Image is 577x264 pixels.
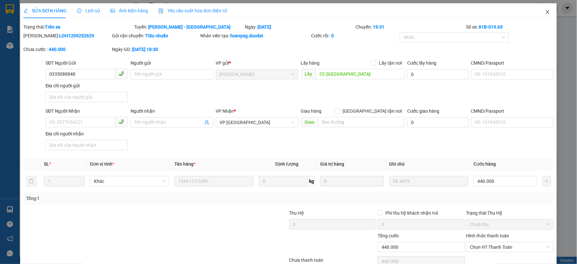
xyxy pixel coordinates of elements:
span: SL [44,161,49,167]
span: Định lượng [275,161,298,167]
span: Lấy hàng [301,60,320,66]
span: Yêu cầu xuất hóa đơn điện tử [158,8,227,13]
span: Phí thu hộ khách nhận trả [383,209,441,217]
div: Ngày: [244,23,355,31]
b: huevpsg.ducdat [231,33,264,38]
span: [GEOGRAPHIC_DATA] tận nơi [340,107,405,115]
span: phone [119,119,124,124]
span: Thu Hộ [289,210,304,216]
span: kg [308,176,315,186]
span: Lấy tận nơi [376,59,405,67]
span: Cước hàng [474,161,496,167]
b: [DATE] [257,24,271,30]
span: close [545,9,550,15]
b: Trên xe [45,24,60,30]
label: Cước giao hàng [407,108,439,114]
span: Giao hàng [301,108,322,114]
span: Giá trị hàng [320,161,344,167]
span: Tổng cước [378,233,399,238]
button: delete [26,176,36,186]
span: Đơn vị tính [90,161,114,167]
div: Ngày GD: [112,46,199,53]
span: Lấy [301,69,316,79]
div: Trạng thái Thu Hộ [466,209,554,217]
span: Giao [301,117,318,127]
div: Số xe: [466,23,554,31]
div: VP gửi [216,59,298,67]
input: Dọc đường [316,69,405,79]
div: Gói vận chuyển: [112,32,199,39]
input: Dọc đường [318,117,405,127]
div: SĐT Người Gửi [45,59,128,67]
div: Người nhận [131,107,213,115]
span: VP Đà Nẵng [220,118,295,127]
b: [PERSON_NAME] - [GEOGRAPHIC_DATA] [148,24,231,30]
b: 19:31 [373,24,384,30]
div: Người gửi [131,59,213,67]
input: 0 [320,176,384,186]
span: Tên hàng [174,161,195,167]
label: Cước lấy hàng [407,60,436,66]
span: phone [119,71,124,76]
span: Chọn HT Thanh Toán [470,242,550,252]
div: Cước rồi : [311,32,399,39]
span: Chưa thu [470,220,550,229]
div: Địa chỉ người nhận [45,130,128,137]
div: Trạng thái: [23,23,133,31]
button: plus [543,176,551,186]
label: Hình thức thanh toán [466,233,509,238]
div: CMND/Passport [471,107,554,115]
div: Chuyến: [355,23,466,31]
input: Ghi Chú [389,176,469,186]
input: Địa chỉ của người nhận [45,140,128,150]
button: Close [539,3,557,21]
input: Cước giao hàng [407,117,469,128]
th: Ghi chú [387,158,471,170]
div: Nhân viên tạo: [201,32,310,39]
div: Địa chỉ người gửi [45,82,128,89]
img: icon [158,8,164,14]
div: Tuyến: [133,23,244,31]
span: clock-circle [77,8,82,13]
span: Lê Đại Hành [220,69,295,79]
span: picture [110,8,115,13]
div: CMND/Passport [471,59,554,67]
b: 81B-019.65 [479,24,503,30]
span: Khác [94,176,165,186]
div: [PERSON_NAME]: [23,32,111,39]
div: SĐT Người Nhận [45,107,128,115]
span: edit [23,8,28,13]
input: VD: Bàn, Ghế [174,176,254,186]
div: Chưa cước : [23,46,111,53]
span: VP Nhận [216,108,234,114]
input: Địa chỉ của người gửi [45,92,128,102]
b: 0 [332,33,334,38]
span: user-add [204,120,209,125]
span: Lịch sử [77,8,100,13]
span: Ảnh kiện hàng [110,8,148,13]
div: Tổng: 1 [26,195,223,202]
b: 440.000 [49,47,66,52]
span: SỬA ĐƠN HÀNG [23,8,67,13]
b: LĐH1209252629 [59,33,94,38]
b: Tiêu chuẩn [145,33,168,38]
b: [DATE] 18:30 [132,47,158,52]
input: Cước lấy hàng [407,69,469,80]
